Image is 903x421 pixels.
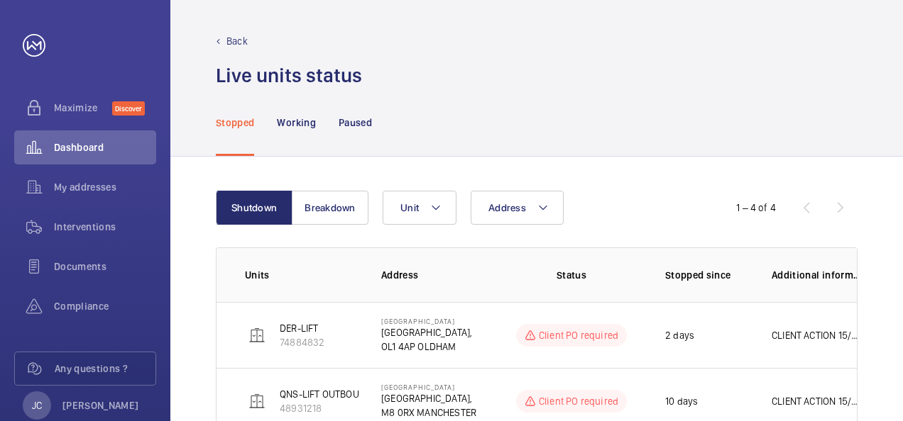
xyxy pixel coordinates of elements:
[539,328,618,342] p: Client PO required
[112,101,145,116] span: Discover
[539,394,618,408] p: Client PO required
[280,401,372,415] p: 48931218
[216,191,292,225] button: Shutdown
[736,201,776,215] div: 1 – 4 of 4
[280,335,324,349] p: 74884832
[665,394,698,408] p: 10 days
[54,101,112,115] span: Maximize
[226,34,248,48] p: Back
[280,321,324,335] p: DER-LIFT
[381,317,472,325] p: [GEOGRAPHIC_DATA]
[381,325,472,339] p: [GEOGRAPHIC_DATA],
[54,140,156,155] span: Dashboard
[381,405,476,420] p: M8 0RX MANCHESTER
[54,299,156,313] span: Compliance
[54,180,156,194] span: My addresses
[216,62,362,89] h1: Live units status
[32,398,42,412] p: JC
[248,327,266,344] img: elevator.svg
[665,268,749,282] p: Stopped since
[772,328,863,342] p: CLIENT ACTION 15/09 - Quote issued
[381,391,476,405] p: [GEOGRAPHIC_DATA],
[381,383,476,391] p: [GEOGRAPHIC_DATA]
[292,191,368,225] button: Breakdown
[383,191,456,225] button: Unit
[248,393,266,410] img: elevator.svg
[510,268,633,282] p: Status
[54,220,156,234] span: Interventions
[772,268,863,282] p: Additional information
[280,387,372,401] p: QNS-LIFT OUTBOUND
[277,116,315,130] p: Working
[400,202,419,213] span: Unit
[62,398,139,412] p: [PERSON_NAME]
[339,116,372,130] p: Paused
[216,116,254,130] p: Stopped
[471,191,564,225] button: Address
[381,339,472,354] p: OL1 4AP OLDHAM
[54,259,156,274] span: Documents
[772,394,863,408] p: CLIENT ACTION 15/09 - Quotation for damaged push buttons issued
[488,202,526,213] span: Address
[55,361,155,376] span: Any questions ?
[665,328,694,342] p: 2 days
[245,268,359,282] p: Units
[381,268,500,282] p: Address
